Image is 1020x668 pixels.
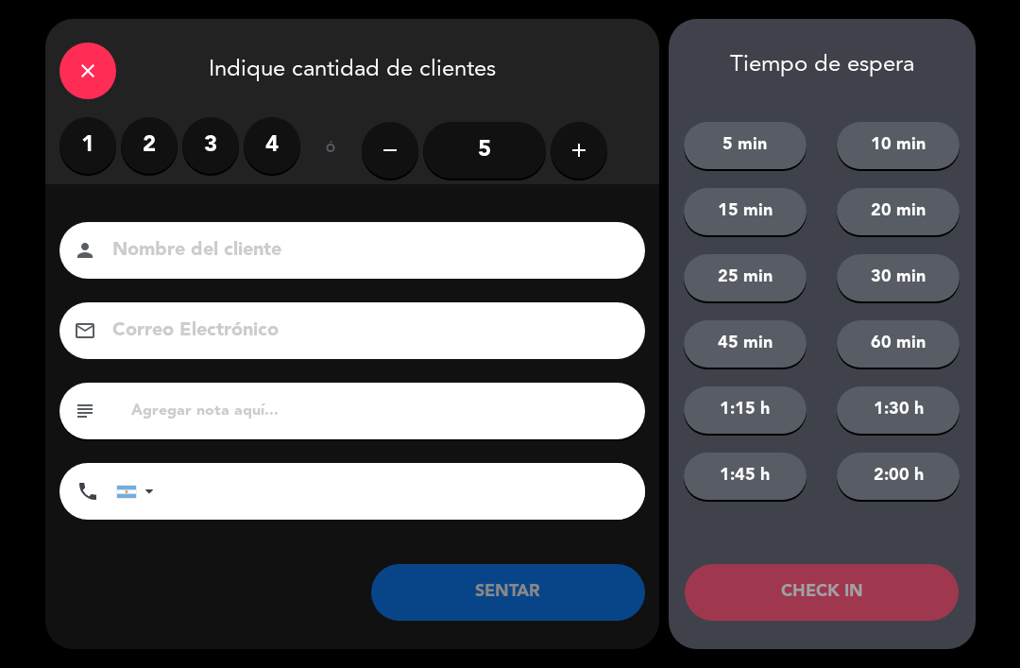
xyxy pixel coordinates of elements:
label: 2 [121,117,178,174]
input: Correo Electrónico [110,315,620,348]
i: email [74,319,96,342]
button: 25 min [684,254,807,301]
i: add [568,139,590,162]
button: 45 min [684,320,807,368]
div: Argentina: +54 [117,464,161,519]
label: 3 [182,117,239,174]
button: 60 min [837,320,960,368]
button: 20 min [837,188,960,235]
div: Tiempo de espera [669,52,976,79]
i: remove [379,139,401,162]
label: 4 [244,117,300,174]
button: CHECK IN [685,564,959,621]
button: 30 min [837,254,960,301]
button: 1:15 h [684,386,807,434]
i: phone [76,480,99,503]
input: Nombre del cliente [110,234,620,267]
button: add [551,122,607,179]
input: Agregar nota aquí... [129,398,631,424]
i: subject [74,400,96,422]
button: SENTAR [371,564,645,621]
button: 10 min [837,122,960,169]
button: 1:30 h [837,386,960,434]
button: remove [362,122,418,179]
i: person [74,239,96,262]
i: close [76,60,99,82]
button: 2:00 h [837,453,960,500]
div: Indique cantidad de clientes [45,19,659,117]
label: 1 [59,117,116,174]
div: ó [300,117,362,183]
button: 5 min [684,122,807,169]
button: 15 min [684,188,807,235]
button: 1:45 h [684,453,807,500]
